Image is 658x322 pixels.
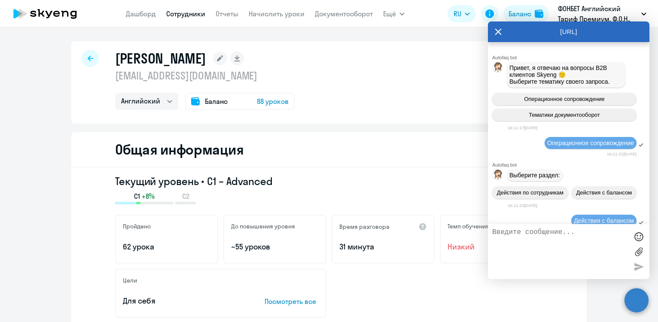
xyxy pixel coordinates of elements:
[632,245,645,258] label: Лимит 10 файлов
[509,64,610,85] span: Привет, я отвечаю на вопросы B2B клиентов Skyeng 🙂 Выберите тематику своего запроса.
[115,174,543,188] h3: Текущий уровень • C1 – Advanced
[115,69,295,82] p: [EMAIL_ADDRESS][DOMAIN_NAME]
[115,141,244,158] h2: Общая информация
[182,191,189,201] span: C2
[166,9,205,18] a: Сотрудники
[508,125,537,130] time: 16:11:17[DATE]
[231,241,319,252] p: ~55 уроков
[503,5,548,22] button: Балансbalance
[339,223,390,231] h5: Время разговора
[547,140,634,146] span: Операционное сопровождение
[535,9,543,18] img: balance
[383,5,405,22] button: Ещё
[123,241,210,252] p: 62 урока
[257,96,289,106] span: 88 уроков
[448,241,535,252] span: Низкий
[509,172,560,179] span: Выберите раздел:
[249,9,305,18] a: Начислить уроки
[574,217,634,224] span: Действия с балансом
[529,112,600,118] span: Тематики документооборот
[524,96,605,102] span: Операционное сопровождение
[142,191,155,201] span: +8%
[265,296,319,307] p: Посмотреть все
[339,241,427,252] p: 31 минута
[492,55,649,60] div: Autofaq bot
[508,203,537,208] time: 16:11:22[DATE]
[231,222,295,230] h5: До повышения уровня
[554,3,651,24] button: ФОНБЕТ Английский Тариф Премиум, Ф.О.Н., ООО
[383,9,396,19] span: Ещё
[492,109,637,121] button: Тематики документооборот
[492,162,649,167] div: Autofaq bot
[497,189,564,196] span: Действия по сотрудникам
[205,96,228,106] span: Баланс
[558,3,638,24] p: ФОНБЕТ Английский Тариф Премиум, Ф.О.Н., ООО
[576,189,632,196] span: Действия с балансом
[509,9,531,19] div: Баланс
[607,152,637,156] time: 16:11:21[DATE]
[315,9,373,18] a: Документооборот
[493,62,503,75] img: bot avatar
[492,186,568,199] button: Действия по сотрудникам
[126,9,156,18] a: Дашборд
[123,222,151,230] h5: Пройдено
[448,222,489,230] h5: Темп обучения
[492,93,637,105] button: Операционное сопровождение
[493,170,503,182] img: bot avatar
[572,186,637,199] button: Действия с балансом
[123,295,238,307] p: Для себя
[216,9,238,18] a: Отчеты
[134,191,140,201] span: C1
[448,5,476,22] button: RU
[115,50,206,67] h1: [PERSON_NAME]
[123,276,137,284] h5: Цели
[454,9,461,19] span: RU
